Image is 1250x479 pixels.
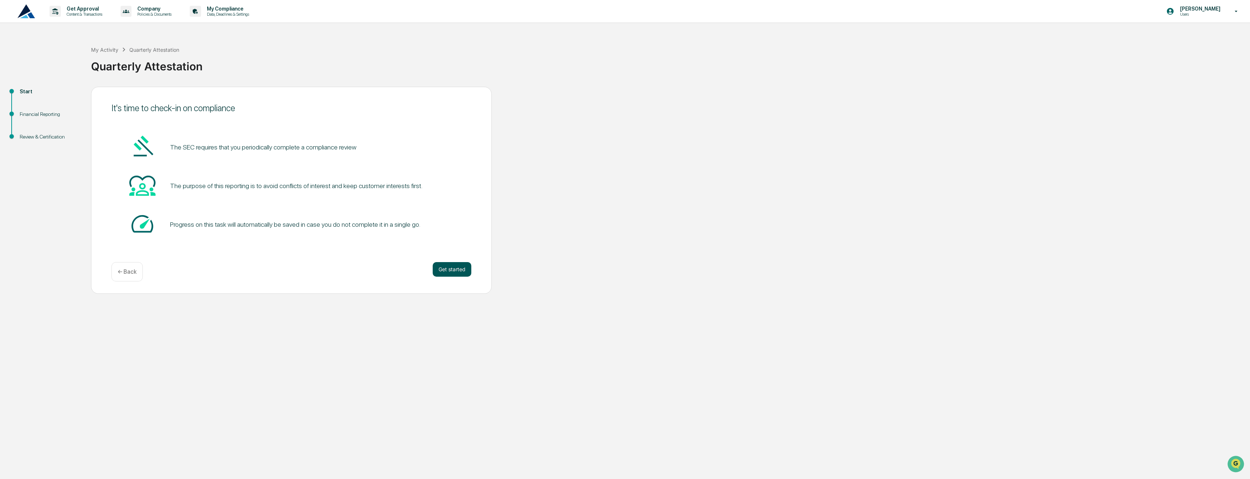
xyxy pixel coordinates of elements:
iframe: Open customer support [1227,455,1246,475]
button: Get started [433,262,471,277]
span: Data Lookup [15,106,46,113]
div: We're available if you need us! [25,63,92,69]
img: 1746055101610-c473b297-6a78-478c-a979-82029cc54cd1 [7,56,20,69]
span: Pylon [72,124,88,129]
p: My Compliance [201,6,253,12]
p: Data, Deadlines & Settings [201,12,253,17]
p: How can we help? [7,15,133,27]
a: Powered byPylon [51,123,88,129]
p: Company [131,6,175,12]
pre: The SEC requires that you periodically complete a compliance review [170,142,357,152]
div: Review & Certification [20,133,79,141]
div: 🔎 [7,106,13,112]
img: logo [17,4,35,18]
button: Start new chat [124,58,133,67]
div: Progress on this task will automatically be saved in case you do not complete it in a single go. [170,221,420,228]
p: Get Approval [61,6,106,12]
div: Start [20,88,79,96]
a: 🔎Data Lookup [4,103,49,116]
img: Gavel [129,133,156,160]
a: 🗄️Attestations [50,89,93,102]
p: ← Back [118,268,137,275]
div: Quarterly Attestation [129,47,179,53]
p: Content & Transactions [61,12,106,17]
div: Financial Reporting [20,110,79,118]
img: Heart [129,172,156,198]
div: Start new chat [25,56,119,63]
div: My Activity [91,47,118,53]
div: Quarterly Attestation [91,54,1246,73]
a: 🖐️Preclearance [4,89,50,102]
p: [PERSON_NAME] [1174,6,1224,12]
p: Policies & Documents [131,12,175,17]
div: 🗄️ [53,93,59,98]
div: It's time to check-in on compliance [111,103,471,113]
span: Preclearance [15,92,47,99]
p: Users [1174,12,1224,17]
img: Speed-dial [129,211,156,237]
span: Attestations [60,92,90,99]
div: The purpose of this reporting is to avoid conflicts of interest and keep customer interests first. [170,182,422,190]
div: 🖐️ [7,93,13,98]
